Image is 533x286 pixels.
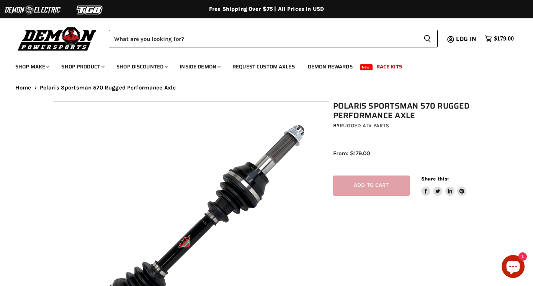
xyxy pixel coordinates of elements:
[10,56,512,75] ul: Main menu
[499,255,527,280] inbox-online-store-chat: Shopify online store chat
[4,3,61,17] img: Demon Electric Logo 2
[371,59,408,75] a: Race Kits
[494,35,514,42] span: $179.00
[333,122,484,130] div: by
[10,59,54,75] a: Shop Make
[111,59,172,75] a: Shop Discounted
[417,30,438,47] button: Search
[453,36,481,42] a: Log in
[333,101,484,120] h1: Polaris Sportsman 570 Rugged Performance Axle
[109,30,438,47] form: Product
[40,84,176,91] span: Polaris Sportsman 570 Rugged Performance Axle
[15,84,31,91] a: Home
[61,3,119,17] img: TGB Logo 2
[109,30,417,47] input: Search
[340,122,389,129] a: Rugged ATV Parts
[421,176,449,182] span: Share this:
[56,59,109,75] a: Shop Product
[360,64,373,70] span: New!
[174,59,225,75] a: Inside Demon
[15,25,99,52] img: Demon Powersports
[227,59,301,75] a: Request Custom Axles
[333,150,370,157] span: From: $179.00
[456,34,476,44] span: Log in
[421,175,467,196] aside: Share this:
[481,33,518,44] a: $179.00
[302,59,358,75] a: Demon Rewards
